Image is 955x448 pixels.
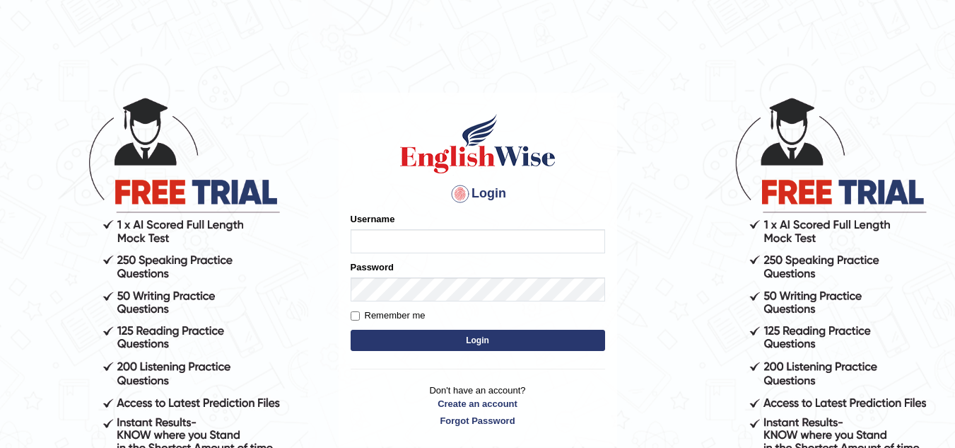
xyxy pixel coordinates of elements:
[351,397,605,410] a: Create an account
[351,183,605,205] h4: Login
[351,212,395,226] label: Username
[351,309,426,323] label: Remember me
[351,414,605,427] a: Forgot Password
[397,112,558,176] img: Logo of English Wise sign in for intelligent practice with AI
[351,384,605,427] p: Don't have an account?
[351,330,605,351] button: Login
[351,260,394,274] label: Password
[351,311,360,321] input: Remember me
